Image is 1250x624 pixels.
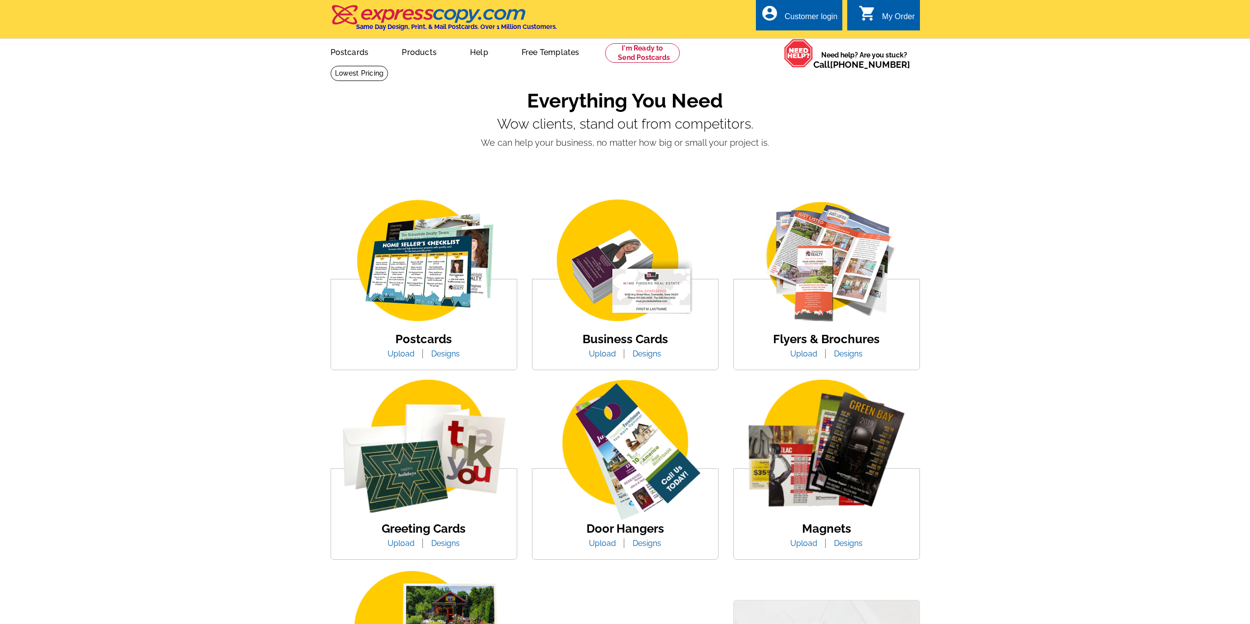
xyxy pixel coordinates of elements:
[542,197,709,326] img: business-card.png
[783,349,825,358] a: Upload
[331,12,557,30] a: Same Day Design, Print, & Mail Postcards. Over 1 Million Customers.
[784,39,813,68] img: help
[340,197,507,326] img: img_postcard.png
[315,40,385,63] a: Postcards
[743,197,910,326] img: flyer-card.png
[761,11,837,23] a: account_circle Customer login
[331,136,920,149] p: We can help your business, no matter how big or small your project is.
[784,12,837,26] div: Customer login
[582,349,623,358] a: Upload
[386,40,452,63] a: Products
[356,23,557,30] h4: Same Day Design, Print, & Mail Postcards. Over 1 Million Customers.
[859,11,915,23] a: shopping_cart My Order
[380,539,422,548] a: Upload
[454,40,504,63] a: Help
[582,539,623,548] a: Upload
[625,349,668,358] a: Designs
[813,50,915,70] span: Need help? Are you stuck?
[424,349,467,358] a: Designs
[331,380,517,523] img: greeting-card.png
[773,332,880,346] a: Flyers & Brochures
[380,349,422,358] a: Upload
[395,332,452,346] a: Postcards
[783,539,825,548] a: Upload
[827,539,870,548] a: Designs
[532,380,718,523] img: door-hanger-img.png
[813,59,910,70] span: Call
[802,521,851,536] a: Magnets
[882,12,915,26] div: My Order
[830,59,910,70] a: [PHONE_NUMBER]
[859,4,876,22] i: shopping_cart
[583,332,668,346] a: Business Cards
[586,521,664,536] a: Door Hangers
[827,349,870,358] a: Designs
[331,116,920,132] p: Wow clients, stand out from competitors.
[625,539,668,548] a: Designs
[424,539,467,548] a: Designs
[761,4,778,22] i: account_circle
[506,40,595,63] a: Free Templates
[331,89,920,112] h1: Everything You Need
[734,380,919,523] img: magnets.png
[382,521,466,536] a: Greeting Cards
